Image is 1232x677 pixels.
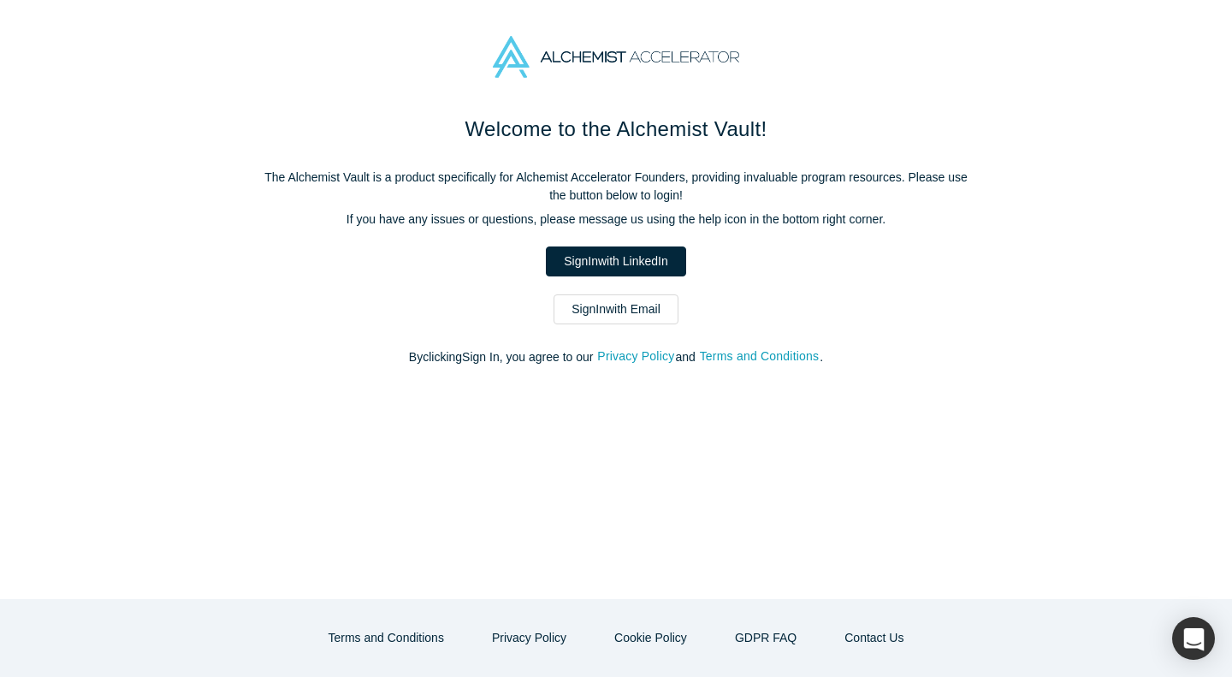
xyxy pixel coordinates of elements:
[717,623,814,653] a: GDPR FAQ
[311,623,462,653] button: Terms and Conditions
[699,347,820,366] button: Terms and Conditions
[257,211,975,229] p: If you have any issues or questions, please message us using the help icon in the bottom right co...
[257,114,975,145] h1: Welcome to the Alchemist Vault!
[474,623,584,653] button: Privacy Policy
[596,347,675,366] button: Privacy Policy
[546,246,685,276] a: SignInwith LinkedIn
[493,36,739,78] img: Alchemist Accelerator Logo
[554,294,678,324] a: SignInwith Email
[826,623,921,653] button: Contact Us
[257,348,975,366] p: By clicking Sign In , you agree to our and .
[257,169,975,205] p: The Alchemist Vault is a product specifically for Alchemist Accelerator Founders, providing inval...
[596,623,705,653] button: Cookie Policy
